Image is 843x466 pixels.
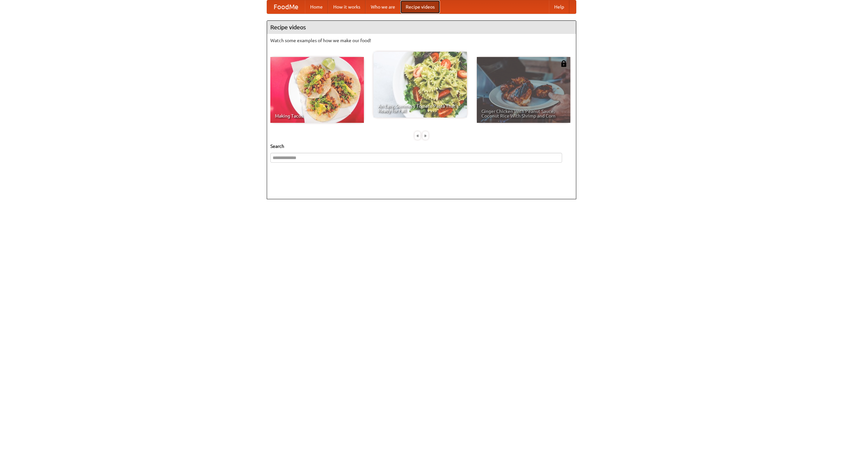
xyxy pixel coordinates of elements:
a: Making Tacos [270,57,364,123]
span: Making Tacos [275,114,359,118]
img: 483408.png [560,60,567,67]
div: » [422,131,428,140]
h4: Recipe videos [267,21,576,34]
span: An Easy, Summery Tomato Pasta That's Ready for Fall [378,104,462,113]
a: How it works [328,0,366,14]
a: Home [305,0,328,14]
a: Who we are [366,0,400,14]
a: Help [549,0,569,14]
a: An Easy, Summery Tomato Pasta That's Ready for Fall [373,52,467,118]
a: FoodMe [267,0,305,14]
h5: Search [270,143,573,150]
div: « [415,131,421,140]
p: Watch some examples of how we make our food! [270,37,573,44]
a: Recipe videos [400,0,440,14]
